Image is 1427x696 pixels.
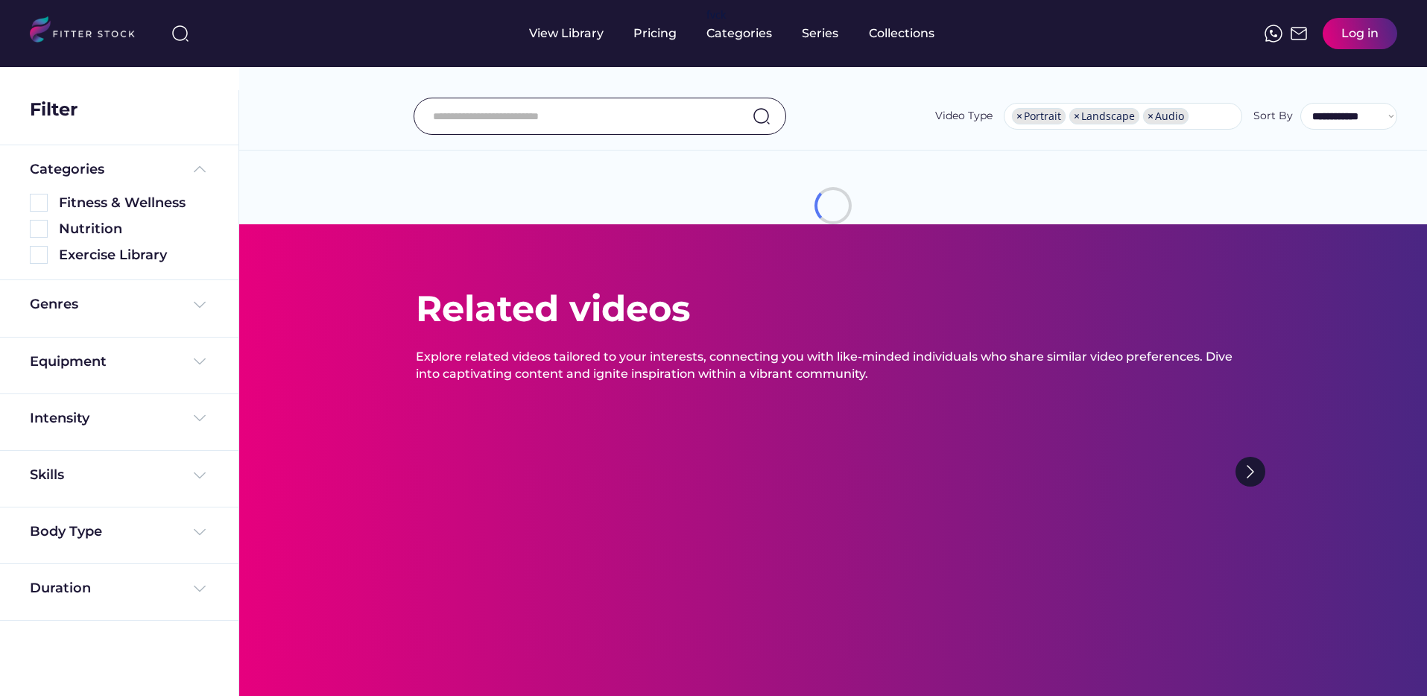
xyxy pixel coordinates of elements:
div: Sort By [1253,109,1293,124]
span: × [1148,111,1154,121]
li: Portrait [1012,108,1066,124]
div: Genres [30,295,78,314]
div: Related videos [416,284,690,334]
img: search-normal.svg [753,107,771,125]
span: × [1016,111,1022,121]
li: Audio [1143,108,1189,124]
div: Intensity [30,409,89,428]
img: Rectangle%205126.svg [30,246,48,264]
img: LOGO.svg [30,16,148,47]
li: Landscape [1069,108,1139,124]
img: Frame%20%284%29.svg [191,352,209,370]
img: Frame%20%284%29.svg [191,523,209,541]
div: Skills [30,466,67,484]
img: Rectangle%205126.svg [30,194,48,212]
img: Group%201000002322%20%281%29.svg [1235,457,1265,487]
div: Body Type [30,522,102,541]
img: Rectangle%205126.svg [30,220,48,238]
img: Frame%20%284%29.svg [191,409,209,427]
div: Categories [706,25,772,42]
div: View Library [529,25,604,42]
div: Equipment [30,352,107,371]
img: Frame%20%284%29.svg [191,466,209,484]
img: Frame%20%284%29.svg [191,580,209,598]
span: × [1074,111,1080,121]
div: Video Type [935,109,993,124]
div: Pricing [633,25,677,42]
div: Collections [869,25,934,42]
div: Series [802,25,839,42]
img: Frame%20%284%29.svg [191,296,209,314]
img: Frame%20%285%29.svg [191,160,209,178]
div: Filter [30,97,77,122]
div: Exercise Library [59,246,209,265]
div: fvck [706,7,726,22]
img: meteor-icons_whatsapp%20%281%29.svg [1265,25,1282,42]
div: Explore related videos tailored to your interests, connecting you with like-minded individuals wh... [416,349,1250,382]
img: search-normal%203.svg [171,25,189,42]
div: Fitness & Wellness [59,194,209,212]
div: Nutrition [59,220,209,238]
div: Duration [30,579,91,598]
img: Frame%2051.svg [1290,25,1308,42]
div: Categories [30,160,104,179]
div: Log in [1341,25,1379,42]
